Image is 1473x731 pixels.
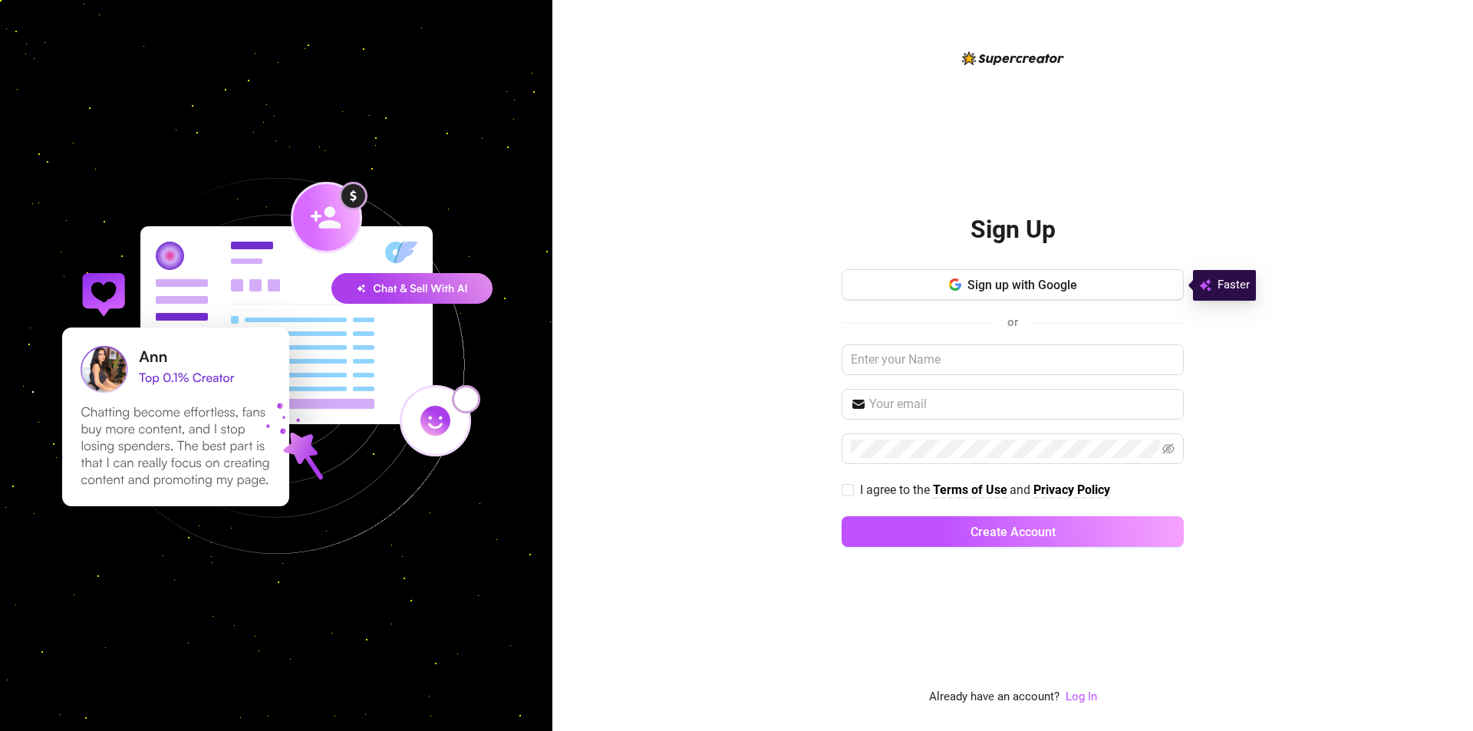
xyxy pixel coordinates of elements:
[869,395,1175,413] input: Your email
[11,100,542,631] img: signup-background-D0MIrEPF.svg
[1007,315,1018,329] span: or
[1010,482,1033,497] span: and
[933,482,1007,499] a: Terms of Use
[842,516,1184,547] button: Create Account
[842,269,1184,300] button: Sign up with Google
[970,525,1056,539] span: Create Account
[1218,276,1250,295] span: Faster
[967,278,1077,292] span: Sign up with Google
[1066,688,1097,706] a: Log In
[860,482,933,497] span: I agree to the
[1066,690,1097,703] a: Log In
[933,482,1007,497] strong: Terms of Use
[1162,443,1175,455] span: eye-invisible
[1033,482,1110,499] a: Privacy Policy
[970,214,1056,245] h2: Sign Up
[929,688,1059,706] span: Already have an account?
[1199,276,1211,295] img: svg%3e
[842,344,1184,375] input: Enter your Name
[1033,482,1110,497] strong: Privacy Policy
[962,51,1064,65] img: logo-BBDzfeDw.svg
